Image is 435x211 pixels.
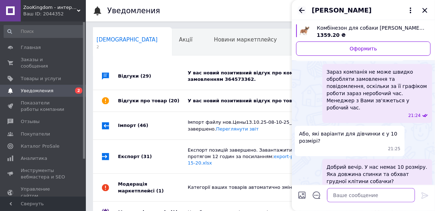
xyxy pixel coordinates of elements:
span: Товары и услуги [21,75,61,82]
span: (1) [156,188,164,193]
div: Відгуки про товар [118,90,188,112]
button: Закрыть [421,6,429,15]
div: Категорії ваших товарів автоматично змінені [188,184,349,191]
span: 1359.20 ₴ [317,32,346,38]
h1: Уведомления [107,6,160,15]
span: Заказы и сообщения [21,57,66,69]
button: [PERSON_NAME] [312,6,415,15]
span: (29) [141,73,151,79]
div: Експорт позицій завершено. Завантажити готовий файл можна протягом 12 годин за посиланням: [188,147,349,167]
span: Главная [21,44,41,51]
span: Каталог ProSale [21,143,59,149]
span: Показатели работы компании [21,100,66,113]
span: Добрий вечір. У нас немає 10 розміру. Яка довжина спинки та обхват грудної клітини собачки? [327,163,428,185]
span: ZooKingdom - интернет-магазин зоотоваров с заботой о Вас [23,4,77,11]
button: Открыть шаблоны ответов [312,191,321,200]
span: Акції [179,36,193,43]
span: 21:25 12.10.2025 [388,146,401,152]
input: Поиск [4,25,84,38]
span: Уведомления [21,88,53,94]
img: 6837510711_w640_h640_kombinezon-dlya-sobaki.jpg [298,24,311,37]
a: Оформить [296,41,431,56]
span: Новини маркетплейсу [214,36,277,43]
span: (31) [141,154,152,159]
span: (46) [138,123,148,128]
span: Отзывы [21,118,40,125]
span: 2 [75,88,82,94]
div: У вас новий позитивний відгук про товар. [188,98,349,104]
span: Або, які варіанти для дівчинки є у 10 розмірі? [299,130,400,144]
div: Імпорт файлу нов.Цены13.10.25-08-10-25_Ире.xlsx успішно завершено. [188,119,349,132]
div: Експорт [118,140,188,174]
button: Назад [298,6,306,15]
span: Зараз компанія не може швидко обробляти замовлення та повідомлення, оскільки за її графіком робот... [327,68,428,111]
span: [PERSON_NAME] [312,6,372,15]
div: Модерація маркетплейсі [118,174,188,201]
span: (20) [169,98,180,103]
div: Ваш ID: 2044352 [23,11,86,17]
a: Посмотреть товар [296,24,431,39]
span: [DEMOGRAPHIC_DATA] [97,36,158,43]
div: У вас новий позитивний відгук про компанію за замовленням 364573362. [188,70,349,83]
span: Инструменты вебмастера и SEO [21,167,66,180]
span: 21:24 12.10.2025 [408,113,421,119]
span: Комбінезон для собаки [PERSON_NAME] XL, довжина спини 40-43см, обхват грудей 55-65см, Pet Fashion... [317,24,425,31]
span: Аналитика [21,155,47,162]
span: Управление сайтом [21,186,66,199]
div: Відгуки [118,63,188,90]
div: Імпорт [118,112,188,139]
span: 2 [97,44,158,50]
a: Переглянути звіт [216,126,259,132]
span: Покупатели [21,131,50,137]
